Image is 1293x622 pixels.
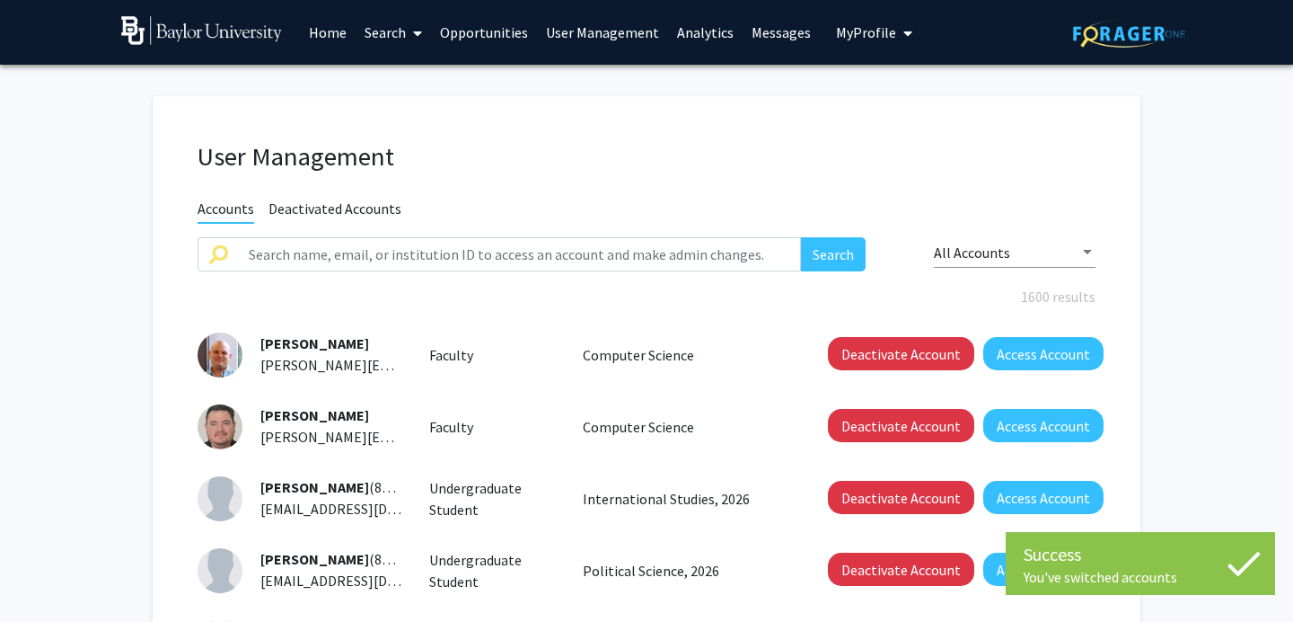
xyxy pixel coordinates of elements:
[260,478,444,496] span: (892763126)
[583,344,787,366] p: Computer Science
[583,416,787,438] p: Computer Science
[260,550,369,568] span: [PERSON_NAME]
[238,237,801,271] input: Search name, email, or institution ID to access an account and make admin changes.
[268,200,401,222] span: Deactivated Accounts
[431,1,537,64] a: Opportunities
[198,200,254,224] span: Accounts
[828,553,974,586] button: Deactivate Account
[260,500,479,518] span: [EMAIL_ADDRESS][DOMAIN_NAME]
[198,404,242,449] img: Profile Picture
[828,409,974,442] button: Deactivate Account
[198,476,242,521] img: Profile Picture
[1073,20,1185,48] img: ForagerOne Logo
[828,481,974,514] button: Deactivate Account
[801,237,866,271] button: Search
[198,548,242,593] img: Profile Picture
[668,1,743,64] a: Analytics
[260,406,369,424] span: [PERSON_NAME]
[828,337,974,370] button: Deactivate Account
[260,572,479,590] span: [EMAIL_ADDRESS][DOMAIN_NAME]
[836,23,896,41] span: My Profile
[260,334,369,352] span: [PERSON_NAME]
[198,141,1095,173] h1: User Management
[260,428,586,446] span: [PERSON_NAME][EMAIL_ADDRESS][DOMAIN_NAME]
[356,1,431,64] a: Search
[13,541,76,609] iframe: Chat
[260,478,369,496] span: [PERSON_NAME]
[184,286,1109,307] div: 1600 results
[416,344,570,366] div: Faculty
[121,16,282,45] img: Baylor University Logo
[198,333,242,378] img: Profile Picture
[416,477,570,520] div: Undergraduate Student
[260,550,444,568] span: (892837103)
[583,560,787,582] p: Political Science, 2026
[416,416,570,438] div: Faculty
[983,337,1104,370] button: Access Account
[416,549,570,592] div: Undergraduate Student
[583,488,787,510] p: International Studies, 2026
[300,1,356,64] a: Home
[1024,541,1257,568] div: Success
[983,481,1104,514] button: Access Account
[260,356,586,374] span: [PERSON_NAME][EMAIL_ADDRESS][DOMAIN_NAME]
[983,409,1104,442] button: Access Account
[934,244,1010,262] span: All Accounts
[743,1,820,64] a: Messages
[1024,568,1257,586] div: You've switched accounts
[983,553,1104,586] button: Access Account
[537,1,668,64] a: User Management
